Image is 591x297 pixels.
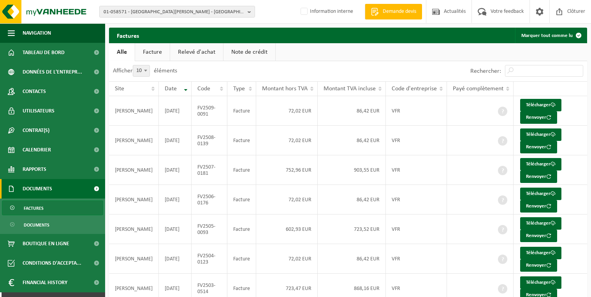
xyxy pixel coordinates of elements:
[392,86,437,92] span: Code d'entreprise
[318,185,386,214] td: 86,42 EUR
[520,141,557,153] button: Renvoyer
[24,218,49,232] span: Documents
[109,43,135,61] a: Alle
[256,126,318,155] td: 72,02 EUR
[109,155,159,185] td: [PERSON_NAME]
[109,96,159,126] td: [PERSON_NAME]
[23,253,81,273] span: Conditions d'accepta...
[159,155,192,185] td: [DATE]
[386,244,447,274] td: VFR
[381,8,418,16] span: Demande devis
[520,170,557,183] button: Renvoyer
[109,126,159,155] td: [PERSON_NAME]
[115,86,124,92] span: Site
[515,28,586,43] button: Marquer tout comme lu
[386,185,447,214] td: VFR
[256,185,318,214] td: 72,02 EUR
[233,86,245,92] span: Type
[23,82,46,101] span: Contacts
[520,247,561,259] a: Télécharger
[159,185,192,214] td: [DATE]
[192,185,227,214] td: FV2506-0176
[165,86,177,92] span: Date
[324,86,376,92] span: Montant TVA incluse
[23,62,82,82] span: Données de l'entrepr...
[365,4,422,19] a: Demande devis
[256,96,318,126] td: 72,02 EUR
[453,86,503,92] span: Payé complètement
[520,99,561,111] a: Télécharger
[159,214,192,244] td: [DATE]
[23,273,67,292] span: Financial History
[227,96,256,126] td: Facture
[227,126,256,155] td: Facture
[192,244,227,274] td: FV2504-0123
[23,101,55,121] span: Utilisateurs
[159,96,192,126] td: [DATE]
[256,155,318,185] td: 752,96 EUR
[170,43,223,61] a: Relevé d'achat
[520,111,557,124] button: Renvoyer
[23,121,49,140] span: Contrat(s)
[2,217,103,232] a: Documents
[470,68,501,74] label: Rechercher:
[227,155,256,185] td: Facture
[109,244,159,274] td: [PERSON_NAME]
[318,244,386,274] td: 86,42 EUR
[520,188,561,200] a: Télécharger
[520,200,557,213] button: Renvoyer
[23,140,51,160] span: Calendrier
[520,158,561,170] a: Télécharger
[386,96,447,126] td: VFR
[99,6,255,18] button: 01-058571 - [GEOGRAPHIC_DATA][PERSON_NAME] - [GEOGRAPHIC_DATA]
[192,126,227,155] td: FV2508-0139
[227,244,256,274] td: Facture
[109,185,159,214] td: [PERSON_NAME]
[520,230,557,242] button: Renvoyer
[113,68,177,74] label: Afficher éléments
[318,126,386,155] td: 86,42 EUR
[109,214,159,244] td: [PERSON_NAME]
[2,200,103,215] a: Factures
[133,65,150,77] span: 10
[386,126,447,155] td: VFR
[520,217,561,230] a: Télécharger
[192,214,227,244] td: FV2505-0093
[159,244,192,274] td: [DATE]
[299,6,353,18] label: Information interne
[159,126,192,155] td: [DATE]
[23,234,69,253] span: Boutique en ligne
[386,155,447,185] td: VFR
[520,276,561,289] a: Télécharger
[23,179,52,199] span: Documents
[256,214,318,244] td: 602,93 EUR
[386,214,447,244] td: VFR
[192,96,227,126] td: FV2509-0091
[192,155,227,185] td: FV2507-0181
[24,201,44,216] span: Factures
[262,86,308,92] span: Montant hors TVA
[197,86,210,92] span: Code
[133,65,150,76] span: 10
[104,6,244,18] span: 01-058571 - [GEOGRAPHIC_DATA][PERSON_NAME] - [GEOGRAPHIC_DATA]
[318,214,386,244] td: 723,52 EUR
[109,28,147,43] h2: Factures
[23,160,46,179] span: Rapports
[318,155,386,185] td: 903,55 EUR
[520,259,557,272] button: Renvoyer
[227,185,256,214] td: Facture
[223,43,275,61] a: Note de crédit
[520,128,561,141] a: Télécharger
[256,244,318,274] td: 72,02 EUR
[23,23,51,43] span: Navigation
[227,214,256,244] td: Facture
[23,43,65,62] span: Tableau de bord
[135,43,170,61] a: Facture
[318,96,386,126] td: 86,42 EUR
